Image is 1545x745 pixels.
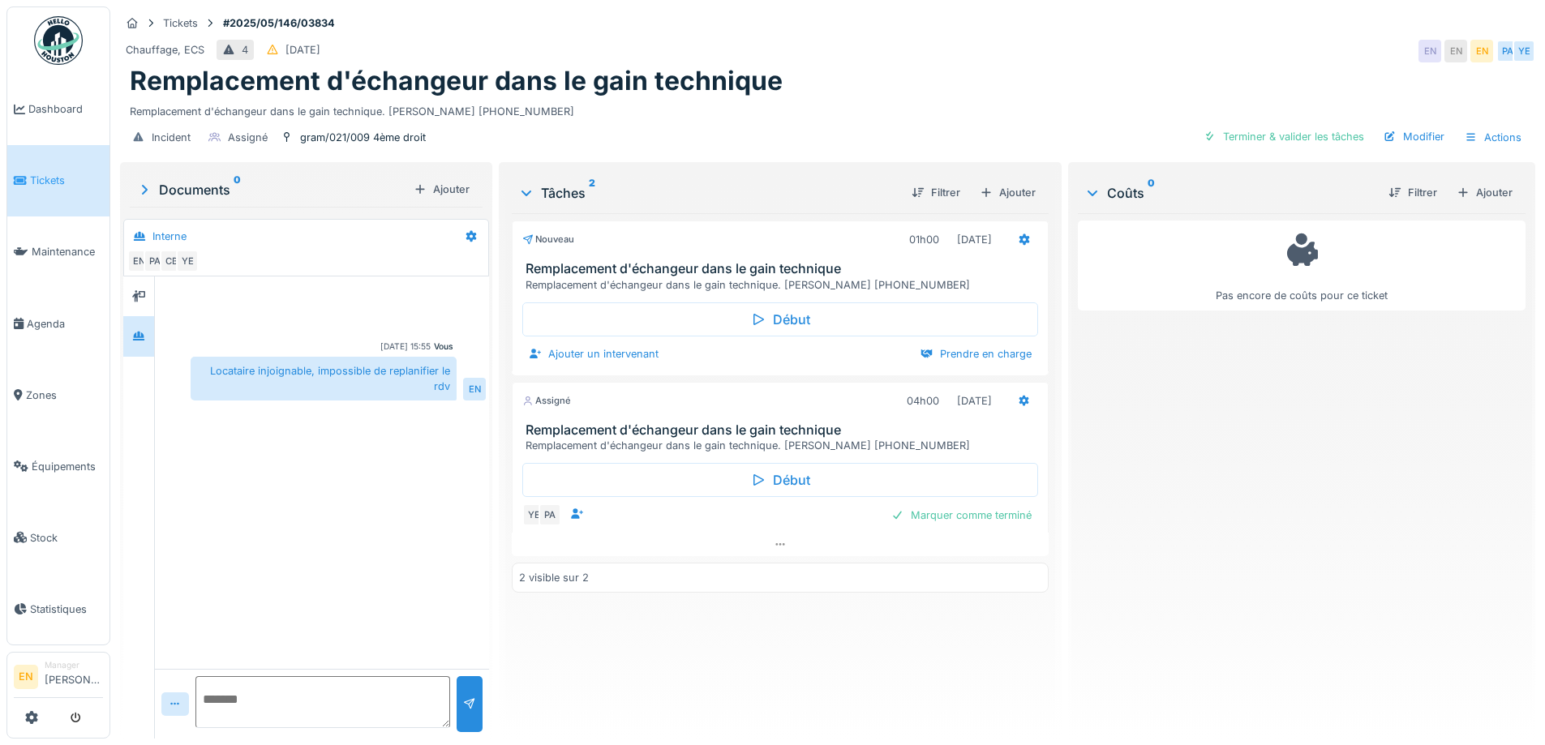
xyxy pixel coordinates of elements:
[522,394,571,408] div: Assigné
[32,459,103,474] span: Équipements
[526,261,1041,276] h3: Remplacement d'échangeur dans le gain technique
[539,503,561,526] div: PA
[907,393,939,409] div: 04h00
[526,277,1041,293] div: Remplacement d'échangeur dans le gain technique. [PERSON_NAME] [PHONE_NUMBER]
[7,359,109,430] a: Zones
[176,250,199,272] div: YE
[32,244,103,259] span: Maintenance
[28,101,103,117] span: Dashboard
[1197,126,1371,148] div: Terminer & valider les tâches
[30,173,103,188] span: Tickets
[522,343,665,365] div: Ajouter un intervenant
[885,504,1038,526] div: Marquer comme terminé
[957,232,992,247] div: [DATE]
[152,229,187,244] div: Interne
[300,130,426,145] div: gram/021/009 4ème droit
[522,302,1037,336] div: Début
[285,42,320,58] div: [DATE]
[909,232,939,247] div: 01h00
[522,503,545,526] div: YE
[7,145,109,216] a: Tickets
[380,340,431,353] div: [DATE] 15:55
[1088,228,1515,303] div: Pas encore de coûts pour ce ticket
[160,250,182,272] div: CB
[152,130,191,145] div: Incident
[234,180,241,199] sup: 0
[1450,182,1519,203] div: Ajouter
[522,233,574,246] div: Nouveau
[1148,183,1155,203] sup: 0
[914,343,1038,365] div: Prendre en charge
[27,316,103,332] span: Agenda
[126,42,204,58] div: Chauffage, ECS
[7,430,109,502] a: Équipements
[45,659,103,671] div: Manager
[228,130,268,145] div: Assigné
[526,422,1041,438] h3: Remplacement d'échangeur dans le gain technique
[526,438,1041,453] div: Remplacement d'échangeur dans le gain technique. [PERSON_NAME] [PHONE_NUMBER]
[144,250,166,272] div: PA
[130,97,1526,119] div: Remplacement d'échangeur dans le gain technique. [PERSON_NAME] [PHONE_NUMBER]
[30,530,103,546] span: Stock
[957,393,992,409] div: [DATE]
[191,357,457,400] div: Locataire injoignable, impossible de replanifier le rdv
[589,183,595,203] sup: 2
[1382,182,1444,203] div: Filtrer
[130,66,783,96] h1: Remplacement d'échangeur dans le gain technique
[127,250,150,272] div: EN
[7,74,109,145] a: Dashboard
[518,183,898,203] div: Tâches
[136,180,407,199] div: Documents
[14,665,38,689] li: EN
[7,216,109,288] a: Maintenance
[434,340,453,353] div: Vous
[1496,40,1519,62] div: PA
[522,463,1037,497] div: Début
[1513,40,1535,62] div: YE
[26,387,103,403] span: Zones
[1377,126,1451,148] div: Modifier
[7,573,109,644] a: Statistiques
[163,15,198,31] div: Tickets
[242,42,248,58] div: 4
[1084,183,1375,203] div: Coûts
[7,502,109,573] a: Stock
[407,178,476,200] div: Ajouter
[1470,40,1493,62] div: EN
[973,182,1042,203] div: Ajouter
[1444,40,1467,62] div: EN
[45,659,103,694] li: [PERSON_NAME]
[905,182,967,203] div: Filtrer
[34,16,83,65] img: Badge_color-CXgf-gQk.svg
[1418,40,1441,62] div: EN
[30,602,103,617] span: Statistiques
[463,378,486,400] div: EN
[7,288,109,359] a: Agenda
[1457,126,1529,149] div: Actions
[14,659,103,698] a: EN Manager[PERSON_NAME]
[519,570,589,585] div: 2 visible sur 2
[217,15,341,31] strong: #2025/05/146/03834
